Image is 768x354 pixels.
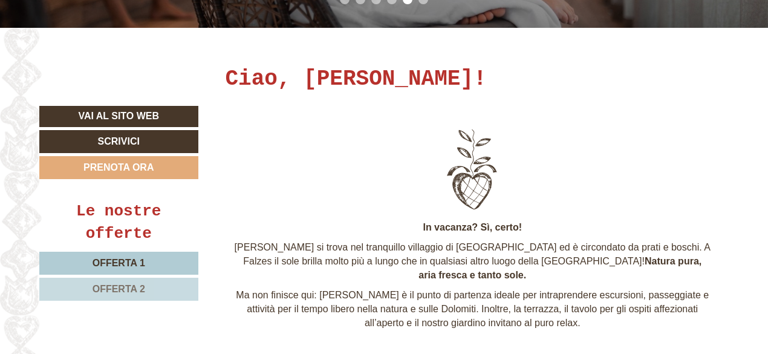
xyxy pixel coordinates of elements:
[235,289,711,330] p: Ma non finisce qui: [PERSON_NAME] è il punto di partenza ideale per intraprendere escursioni, pas...
[9,32,189,69] div: Buon giorno, come possiamo aiutarla?
[210,9,265,30] div: giovedì
[418,256,701,280] strong: Natura pura, aria fresca e tanto sole.
[93,284,145,294] span: Offerta 2
[423,222,522,232] strong: In vacanza? Sì, certo!
[39,106,198,127] a: Vai al sito web
[412,317,475,340] button: Invia
[18,58,183,67] small: 15:22
[39,130,198,153] a: Scrivici
[18,34,183,44] div: Hotel Gasthof Jochele
[235,241,711,283] p: [PERSON_NAME] si trova nel tranquillo villaggio di [GEOGRAPHIC_DATA] ed è circondato da prati e b...
[39,200,198,245] div: Le nostre offerte
[226,67,487,91] h1: Ciao, [PERSON_NAME]!
[93,258,145,268] span: Offerta 1
[291,124,654,215] img: image
[39,156,198,179] a: Prenota ora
